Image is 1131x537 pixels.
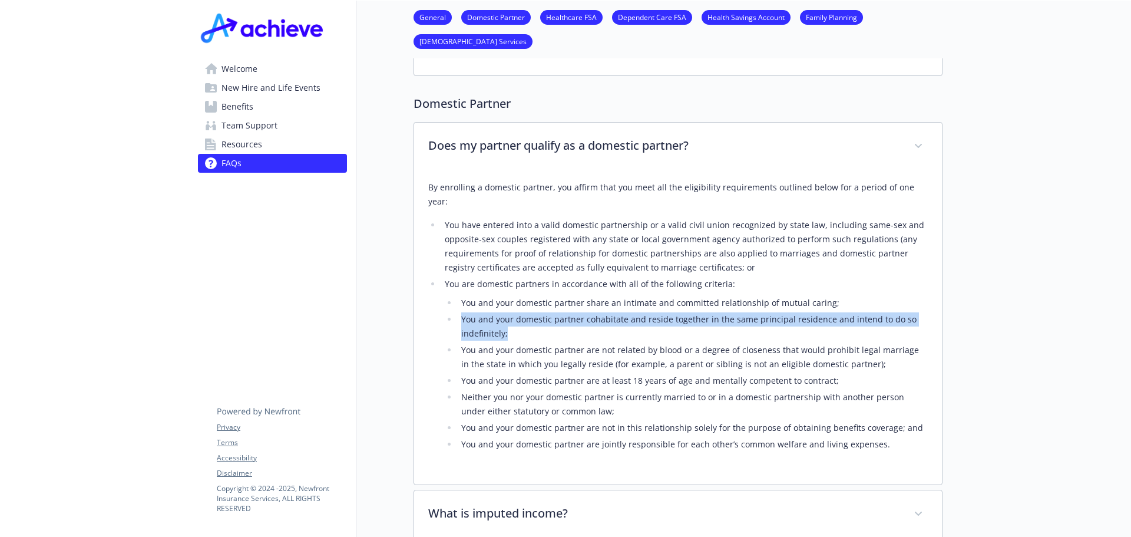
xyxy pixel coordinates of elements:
span: FAQs [221,154,242,173]
li: You and your domestic partner are not in this relationship solely for the purpose of obtaining be... [458,421,928,435]
a: Family Planning [800,11,863,22]
li: You are domestic partners in accordance with all of the following criteria:​ [441,277,928,452]
li: You and your domestic partner are at least 18 years of age and mentally competent to contract;​ [458,374,928,388]
a: Dependent Care FSA [612,11,692,22]
a: Privacy [217,422,346,433]
a: Resources [198,135,347,154]
p: Copyright © 2024 - 2025 , Newfront Insurance Services, ALL RIGHTS RESERVED [217,483,346,513]
a: Health Savings Account [702,11,791,22]
a: Accessibility [217,453,346,463]
li: You and your domestic partner are not related by blood or a degree of closeness that would prohib... [458,343,928,371]
a: [DEMOGRAPHIC_DATA] Services [414,35,533,47]
p: Domestic Partner [414,95,943,113]
p: By enrolling a domestic partner, you affirm that you meet all the eligibility requirements outlin... [428,180,928,209]
li: You and your domestic partner are jointly responsible for each other’s common welfare and living ... [458,437,928,452]
a: FAQs [198,154,347,173]
div: Does my partner qualify as a domestic partner? [414,123,942,171]
li: Neither you nor your domestic partner is currently married to or in a domestic partnership with a... [458,390,928,419]
a: Domestic Partner [461,11,531,22]
a: New Hire and Life Events [198,78,347,97]
span: Team Support [221,116,277,135]
p: Does my partner qualify as a domestic partner? [428,137,899,154]
a: Disclaimer [217,468,346,479]
li: You and your domestic partner share an intimate and committed relationship of mutual caring;​ [458,296,928,310]
a: General [414,11,452,22]
p: What is imputed income? [428,505,899,522]
li: You have entered into a valid domestic partnership or a valid civil union recognized by state law... [441,218,928,275]
span: Benefits [221,97,253,116]
span: Welcome [221,60,257,78]
span: New Hire and Life Events [221,78,320,97]
a: Benefits [198,97,347,116]
a: Team Support [198,116,347,135]
a: Healthcare FSA [540,11,603,22]
div: Does my partner qualify as a domestic partner? [414,171,942,485]
a: Welcome [198,60,347,78]
li: You and your domestic partner cohabitate and reside together in the same principal residence and ... [458,312,928,341]
a: Terms [217,437,346,448]
span: Resources [221,135,262,154]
